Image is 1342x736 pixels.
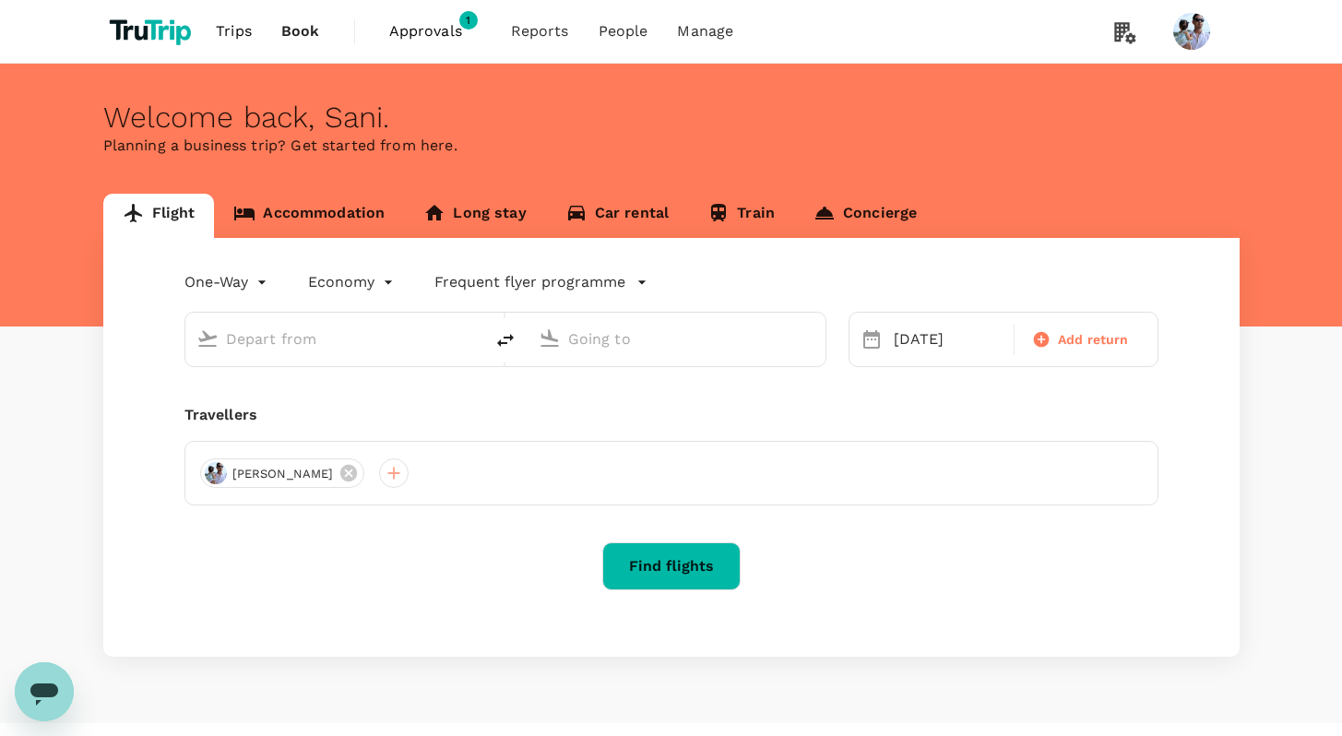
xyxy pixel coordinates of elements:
a: Accommodation [214,194,404,238]
span: Trips [216,20,252,42]
span: People [599,20,648,42]
span: Reports [511,20,569,42]
a: Car rental [546,194,689,238]
div: Economy [308,267,398,297]
span: Manage [677,20,733,42]
img: TruTrip logo [103,11,202,52]
a: Train [688,194,794,238]
a: Concierge [794,194,936,238]
div: Travellers [184,404,1158,426]
iframe: Button to launch messaging window [15,662,74,721]
input: Depart from [226,325,445,353]
div: [DATE] [886,321,1011,358]
button: Open [470,337,474,340]
input: Going to [568,325,787,353]
span: Add return [1058,330,1129,350]
a: Flight [103,194,215,238]
p: Frequent flyer programme [434,271,625,293]
span: [PERSON_NAME] [221,465,345,483]
button: Frequent flyer programme [434,271,647,293]
div: Welcome back , Sani . [103,101,1240,135]
p: Planning a business trip? Get started from here. [103,135,1240,157]
a: Long stay [404,194,545,238]
img: avatar-6695f0dd85a4d.png [205,462,227,484]
button: delete [483,318,528,362]
div: One-Way [184,267,271,297]
img: Sani Gouw [1173,13,1210,50]
span: Book [281,20,320,42]
button: Open [813,337,816,340]
div: [PERSON_NAME] [200,458,365,488]
span: 1 [459,11,478,30]
span: Approvals [389,20,481,42]
button: Find flights [602,542,741,590]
